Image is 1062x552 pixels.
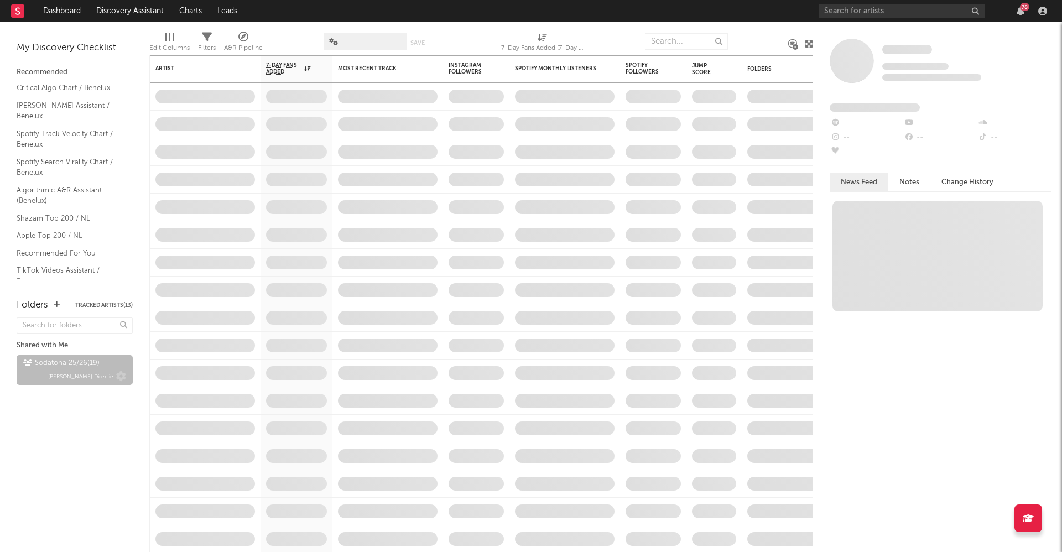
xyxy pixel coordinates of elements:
div: -- [903,131,977,145]
button: News Feed [830,173,888,191]
span: 0 fans last week [882,74,981,81]
div: -- [977,116,1051,131]
input: Search... [645,33,728,50]
div: 78 [1020,3,1029,11]
div: Folders [747,66,830,72]
a: Some Artist [882,44,932,55]
a: Apple Top 200 / NL [17,230,122,242]
a: Algorithmic A&R Assistant (Benelux) [17,184,122,207]
div: Artist [155,65,238,72]
div: Folders [17,299,48,312]
a: Spotify Search Virality Chart / Benelux [17,156,122,179]
button: 78 [1017,7,1024,15]
a: Recommended For You [17,247,122,259]
span: Some Artist [882,45,932,54]
a: Sodatona 25/26(19)[PERSON_NAME] Directie [17,355,133,385]
div: Recommended [17,66,133,79]
div: Edit Columns [149,28,190,60]
a: Shazam Top 200 / NL [17,212,122,225]
a: [PERSON_NAME] Assistant / Benelux [17,100,122,122]
div: 7-Day Fans Added (7-Day Fans Added) [501,28,584,60]
div: Filters [198,28,216,60]
div: Edit Columns [149,41,190,55]
input: Search for artists [819,4,985,18]
button: Save [410,40,425,46]
div: Instagram Followers [449,62,487,75]
div: -- [830,116,903,131]
div: Sodatona 25/26 ( 19 ) [23,357,100,370]
div: Spotify Followers [626,62,664,75]
div: My Discovery Checklist [17,41,133,55]
div: Spotify Monthly Listeners [515,65,598,72]
span: Tracking Since: [DATE] [882,63,949,70]
span: [PERSON_NAME] Directie [48,370,113,383]
div: -- [977,131,1051,145]
div: Filters [198,41,216,55]
button: Tracked Artists(13) [75,303,133,308]
div: A&R Pipeline [224,41,263,55]
button: Notes [888,173,930,191]
div: -- [830,145,903,159]
a: Spotify Track Velocity Chart / Benelux [17,128,122,150]
div: -- [830,131,903,145]
div: 7-Day Fans Added (7-Day Fans Added) [501,41,584,55]
button: Change History [930,173,1004,191]
a: TikTok Videos Assistant / Benelux [17,264,122,287]
input: Search for folders... [17,317,133,334]
div: Most Recent Track [338,65,421,72]
span: 7-Day Fans Added [266,62,301,75]
div: A&R Pipeline [224,28,263,60]
div: -- [903,116,977,131]
div: Jump Score [692,63,720,76]
a: Critical Algo Chart / Benelux [17,82,122,94]
span: Fans Added by Platform [830,103,920,112]
div: Shared with Me [17,339,133,352]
